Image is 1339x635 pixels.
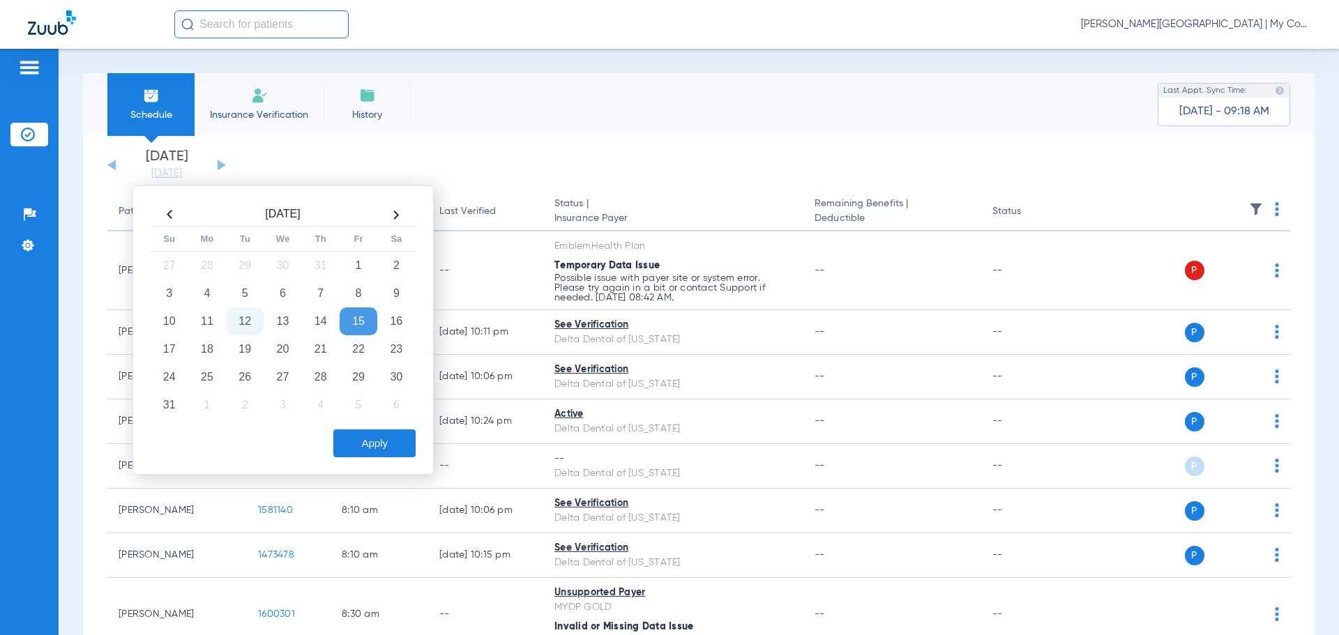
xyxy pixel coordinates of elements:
div: Patient Name [119,204,180,219]
th: Remaining Benefits | [803,192,981,231]
a: [DATE] [125,167,209,181]
img: hamburger-icon [18,59,40,76]
div: Active [554,407,792,422]
span: -- [815,416,825,426]
div: EmblemHealth Plan [554,239,792,254]
span: [DATE] - 09:18 AM [1179,105,1269,118]
span: History [334,108,400,122]
li: [DATE] [125,150,209,181]
img: group-dot-blue.svg [1275,548,1279,562]
div: Unsupported Payer [554,586,792,600]
div: Delta Dental of [US_STATE] [554,556,792,570]
div: -- [554,452,792,466]
td: [DATE] 10:15 PM [428,533,543,578]
img: group-dot-blue.svg [1275,263,1279,277]
img: History [359,87,376,104]
span: -- [815,609,825,619]
span: 1581140 [258,505,293,515]
button: Apply [333,429,416,457]
img: group-dot-blue.svg [1275,325,1279,339]
div: See Verification [554,496,792,511]
span: P [1185,261,1204,280]
input: Search for patients [174,10,349,38]
td: -- [981,489,1075,533]
span: Invalid or Missing Data Issue [554,622,693,632]
td: 8:10 AM [331,489,428,533]
img: Schedule [143,87,160,104]
span: P [1185,457,1204,476]
img: filter.svg [1249,202,1263,216]
td: -- [428,444,543,489]
img: Zuub Logo [28,10,76,35]
td: [DATE] 10:11 PM [428,310,543,355]
td: -- [981,444,1075,489]
td: 8:10 AM [331,533,428,578]
td: [PERSON_NAME] [107,533,247,578]
span: -- [815,505,825,515]
p: Possible issue with payer site or system error. Please try again in a bit or contact Support if n... [554,273,792,303]
span: P [1185,367,1204,387]
td: -- [981,399,1075,444]
td: [PERSON_NAME] [107,489,247,533]
span: P [1185,323,1204,342]
td: -- [981,533,1075,578]
td: -- [981,231,1075,310]
span: Insurance Payer [554,211,792,226]
img: group-dot-blue.svg [1275,503,1279,517]
span: P [1185,501,1204,521]
span: Deductible [815,211,969,226]
span: Insurance Verification [205,108,313,122]
div: Delta Dental of [US_STATE] [554,422,792,436]
div: MYDP GOLD [554,600,792,615]
th: Status | [543,192,803,231]
div: Delta Dental of [US_STATE] [554,511,792,526]
div: Delta Dental of [US_STATE] [554,466,792,481]
span: Temporary Data Issue [554,261,660,270]
td: -- [981,355,1075,399]
span: 1473478 [258,550,294,560]
div: Last Verified [439,204,532,219]
img: last sync help info [1275,86,1285,95]
div: See Verification [554,541,792,556]
td: [DATE] 10:06 PM [428,489,543,533]
td: -- [981,310,1075,355]
td: -- [428,231,543,310]
span: -- [815,266,825,275]
div: See Verification [554,362,792,377]
span: Last Appt. Sync Time: [1163,84,1247,98]
img: group-dot-blue.svg [1275,202,1279,216]
span: P [1185,412,1204,431]
div: Delta Dental of [US_STATE] [554,377,792,392]
div: Last Verified [439,204,496,219]
iframe: Chat Widget [1269,568,1339,635]
th: Status [981,192,1075,231]
img: group-dot-blue.svg [1275,459,1279,473]
td: [DATE] 10:06 PM [428,355,543,399]
span: 1600301 [258,609,295,619]
div: Delta Dental of [US_STATE] [554,332,792,347]
div: Patient Name [119,204,236,219]
span: Schedule [118,108,184,122]
img: group-dot-blue.svg [1275,414,1279,428]
span: [PERSON_NAME][GEOGRAPHIC_DATA] | My Community Dental Centers [1081,17,1311,31]
img: Search Icon [181,18,194,31]
img: Manual Insurance Verification [251,87,268,104]
span: P [1185,546,1204,565]
img: group-dot-blue.svg [1275,369,1279,383]
span: -- [815,372,825,381]
div: See Verification [554,318,792,332]
span: -- [815,550,825,560]
span: -- [815,461,825,470]
span: -- [815,327,825,337]
th: [DATE] [188,204,377,227]
td: [DATE] 10:24 PM [428,399,543,444]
